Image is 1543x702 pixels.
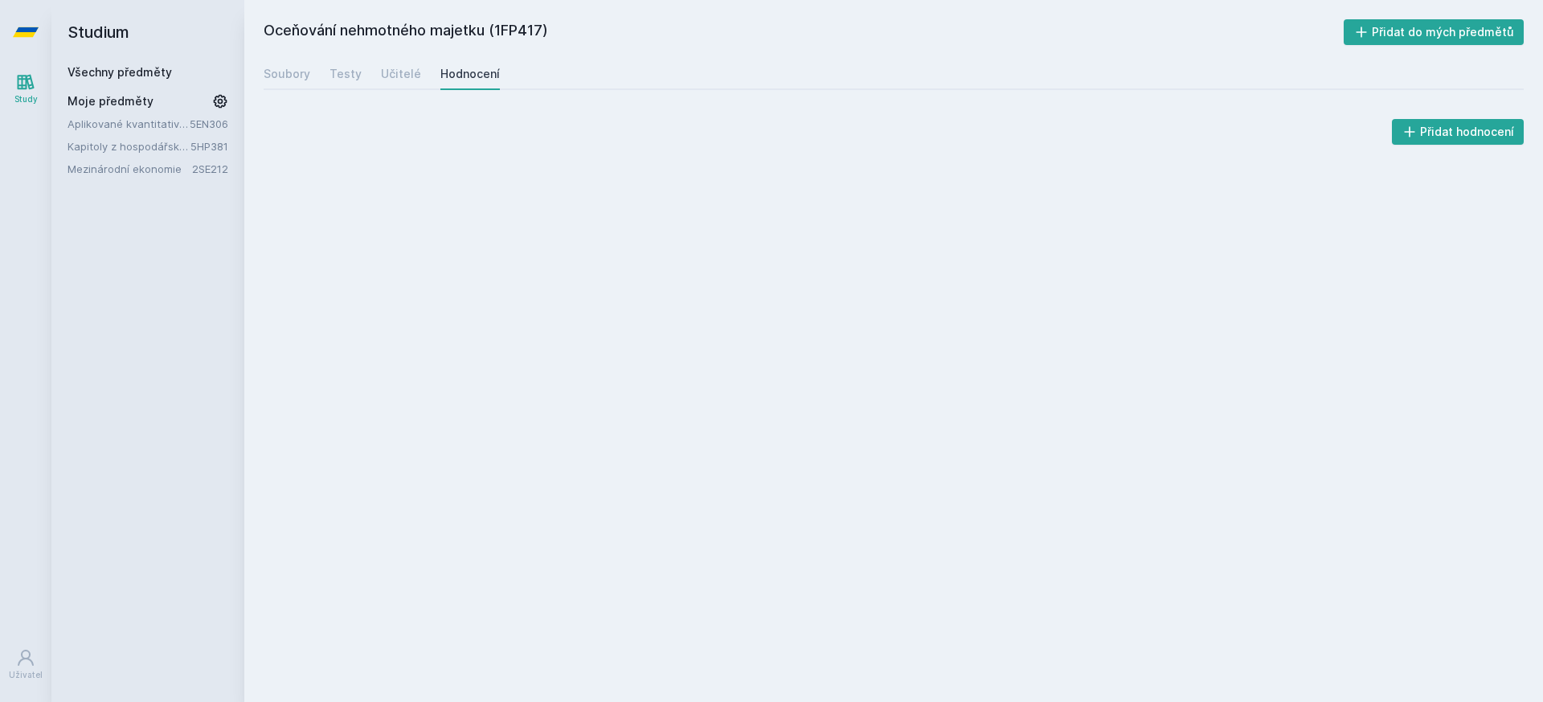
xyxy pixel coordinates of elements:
[381,58,421,90] a: Učitelé
[264,66,310,82] div: Soubory
[68,65,172,79] a: Všechny předměty
[14,93,38,105] div: Study
[190,140,228,153] a: 5HP381
[264,19,1344,45] h2: Oceňování nehmotného majetku (1FP417)
[68,138,190,154] a: Kapitoly z hospodářské politiky
[190,117,228,130] a: 5EN306
[264,58,310,90] a: Soubory
[68,161,192,177] a: Mezinárodní ekonomie
[68,93,153,109] span: Moje předměty
[1344,19,1525,45] button: Přidat do mých předmětů
[1392,119,1525,145] button: Přidat hodnocení
[440,58,500,90] a: Hodnocení
[381,66,421,82] div: Učitelé
[9,669,43,681] div: Uživatel
[329,58,362,90] a: Testy
[68,116,190,132] a: Aplikované kvantitativní metody I
[3,640,48,689] a: Uživatel
[440,66,500,82] div: Hodnocení
[329,66,362,82] div: Testy
[192,162,228,175] a: 2SE212
[3,64,48,113] a: Study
